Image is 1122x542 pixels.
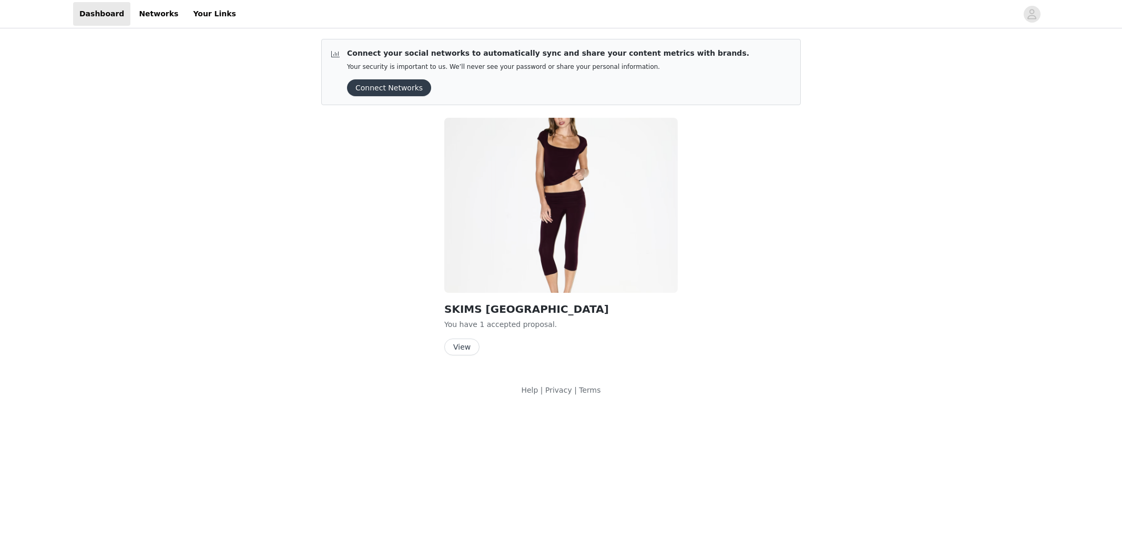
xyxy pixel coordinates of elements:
[540,386,543,394] span: |
[187,2,242,26] a: Your Links
[347,48,749,59] p: Connect your social networks to automatically sync and share your content metrics with brands.
[132,2,185,26] a: Networks
[444,118,678,293] img: SKIMS
[521,386,538,394] a: Help
[444,339,480,355] button: View
[444,343,480,351] a: View
[1027,6,1037,23] div: avatar
[444,319,678,330] p: You have 1 accepted proposal .
[444,301,678,317] h2: SKIMS [GEOGRAPHIC_DATA]
[579,386,600,394] a: Terms
[574,386,577,394] span: |
[347,79,431,96] button: Connect Networks
[347,63,749,71] p: Your security is important to us. We’ll never see your password or share your personal information.
[73,2,130,26] a: Dashboard
[545,386,572,394] a: Privacy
